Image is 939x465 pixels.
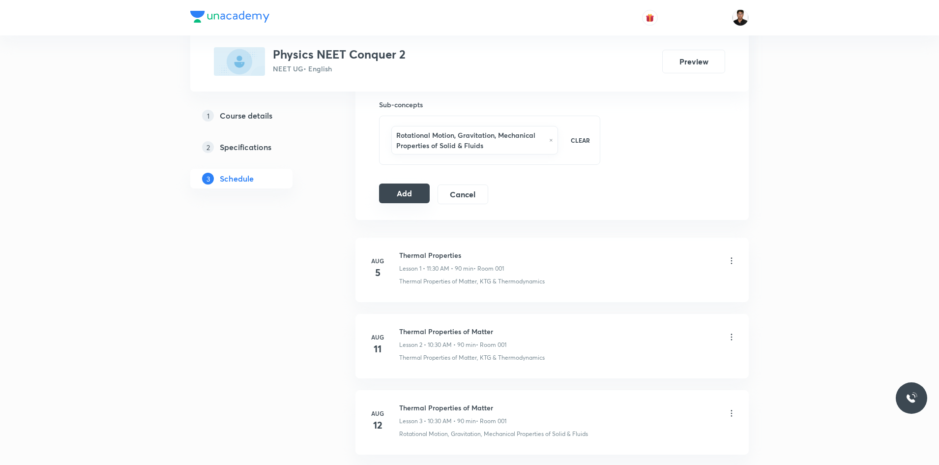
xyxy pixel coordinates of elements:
[368,341,387,356] h4: 11
[202,141,214,153] p: 2
[646,13,654,22] img: avatar
[476,341,506,349] p: • Room 001
[399,341,476,349] p: Lesson 2 • 10:30 AM • 90 min
[571,136,590,145] p: CLEAR
[662,50,725,73] button: Preview
[220,110,272,122] h5: Course details
[399,403,506,413] h6: Thermal Properties of Matter
[202,173,214,185] p: 3
[273,63,406,74] p: NEET UG • English
[202,110,214,122] p: 1
[732,9,749,26] img: Faisal Adeeb
[190,137,324,157] a: 2Specifications
[399,250,504,260] h6: Thermal Properties
[368,333,387,341] h6: Aug
[399,277,545,286] p: Thermal Properties of Matter, KTG & Thermodynamics
[379,184,430,203] button: Add
[438,185,488,204] button: Cancel
[368,418,387,433] h4: 12
[368,409,387,418] h6: Aug
[399,326,506,337] h6: Thermal Properties of Matter
[368,265,387,280] h4: 5
[379,99,600,110] h6: Sub-concepts
[906,392,917,404] img: ttu
[473,264,504,273] p: • Room 001
[214,47,265,76] img: C648FD0E-1373-46E7-965E-3AC3FE62315D_plus.png
[273,47,406,62] h3: Physics NEET Conquer 2
[396,130,544,151] h6: Rotational Motion, Gravitation, Mechanical Properties of Solid & Fluids
[190,106,324,125] a: 1Course details
[190,11,269,25] a: Company Logo
[642,10,658,26] button: avatar
[220,173,254,185] h5: Schedule
[399,264,473,273] p: Lesson 1 • 11:30 AM • 90 min
[476,417,506,426] p: • Room 001
[399,353,545,362] p: Thermal Properties of Matter, KTG & Thermodynamics
[399,430,588,438] p: Rotational Motion, Gravitation, Mechanical Properties of Solid & Fluids
[190,11,269,23] img: Company Logo
[368,256,387,265] h6: Aug
[220,141,271,153] h5: Specifications
[399,417,476,426] p: Lesson 3 • 10:30 AM • 90 min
